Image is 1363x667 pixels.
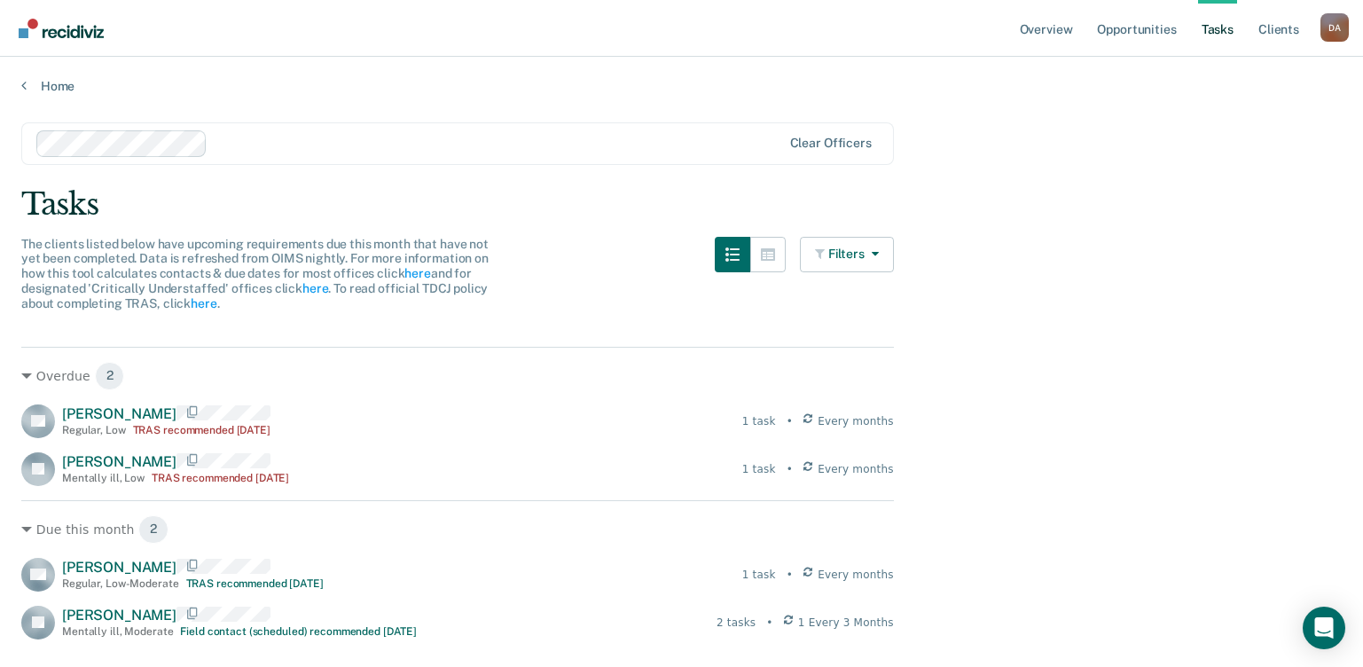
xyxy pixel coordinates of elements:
[766,615,772,631] div: •
[62,472,145,484] div: Mentally ill , Low
[62,577,179,590] div: Regular , Low-Moderate
[62,607,176,624] span: [PERSON_NAME]
[21,237,489,310] span: The clients listed below have upcoming requirements due this month that have not yet been complet...
[186,577,324,590] div: TRAS recommended [DATE]
[62,424,126,436] div: Regular , Low
[138,515,168,544] span: 2
[62,559,176,576] span: [PERSON_NAME]
[1303,607,1345,649] div: Open Intercom Messenger
[152,472,289,484] div: TRAS recommended [DATE]
[21,515,894,544] div: Due this month 2
[800,237,894,272] button: Filters
[742,567,776,583] div: 1 task
[21,78,1342,94] a: Home
[404,266,430,280] a: here
[62,405,176,422] span: [PERSON_NAME]
[787,413,793,429] div: •
[818,461,894,477] span: Every months
[798,615,894,631] span: 1 Every 3 Months
[787,567,793,583] div: •
[62,453,176,470] span: [PERSON_NAME]
[717,615,756,631] div: 2 tasks
[191,296,216,310] a: here
[133,424,270,436] div: TRAS recommended [DATE]
[21,362,894,390] div: Overdue 2
[787,461,793,477] div: •
[790,136,872,151] div: Clear officers
[180,625,417,638] div: Field contact (scheduled) recommended [DATE]
[818,567,894,583] span: Every months
[742,461,776,477] div: 1 task
[95,362,125,390] span: 2
[742,413,776,429] div: 1 task
[818,413,894,429] span: Every months
[1320,13,1349,42] div: D A
[21,186,1342,223] div: Tasks
[62,625,173,638] div: Mentally ill , Moderate
[19,19,104,38] img: Recidiviz
[1320,13,1349,42] button: Profile dropdown button
[302,281,328,295] a: here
